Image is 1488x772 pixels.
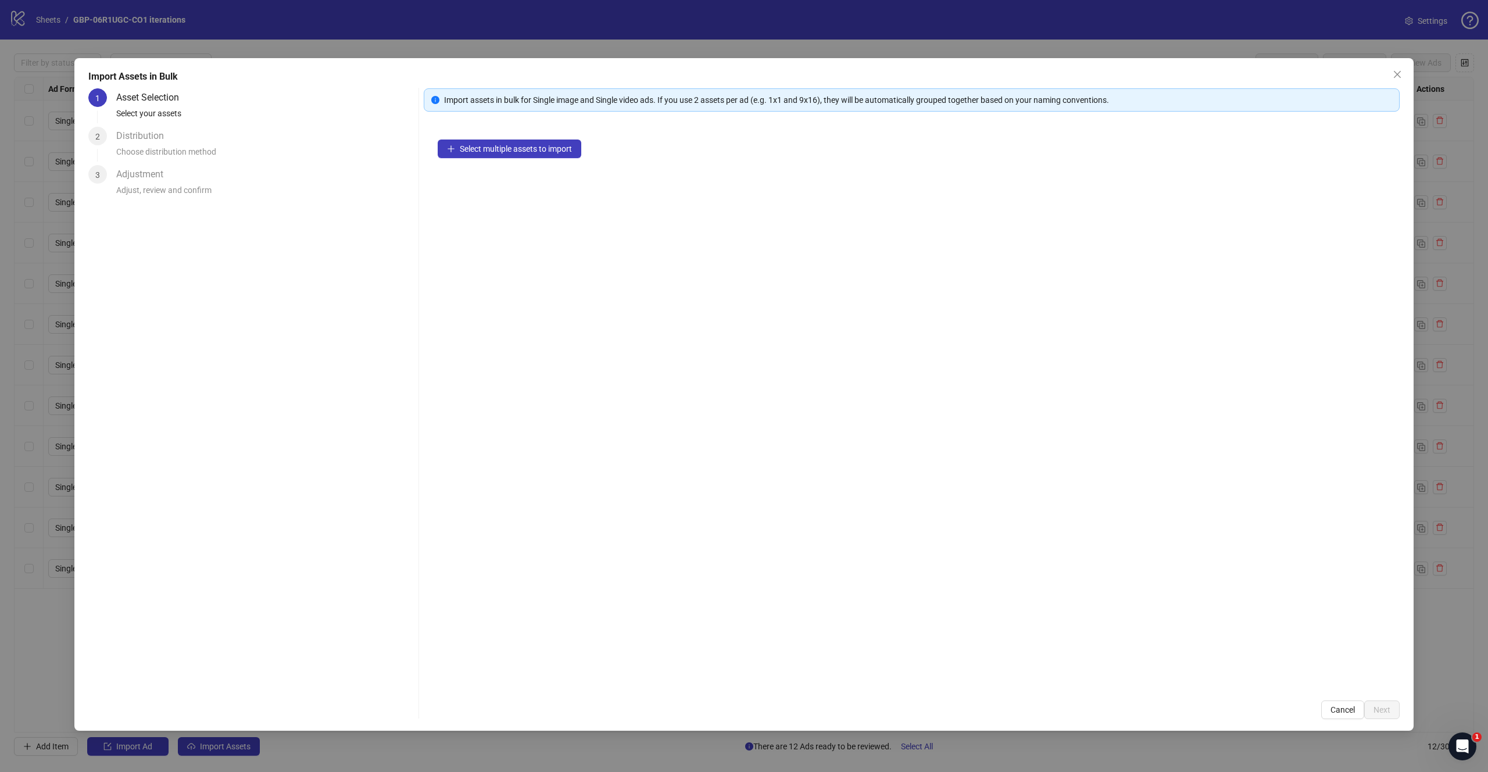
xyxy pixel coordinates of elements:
[95,170,100,180] span: 3
[444,94,1392,106] div: Import assets in bulk for Single image and Single video ads. If you use 2 assets per ad (e.g. 1x1...
[1364,700,1400,719] button: Next
[116,107,414,127] div: Select your assets
[1388,65,1407,84] button: Close
[1393,70,1402,79] span: close
[1448,732,1476,760] iframe: Intercom live chat
[116,184,414,203] div: Adjust, review and confirm
[1330,705,1355,714] span: Cancel
[431,96,439,104] span: info-circle
[447,145,455,153] span: plus
[1472,732,1482,742] span: 1
[95,132,100,141] span: 2
[460,144,572,153] span: Select multiple assets to import
[1321,700,1364,719] button: Cancel
[438,140,581,158] button: Select multiple assets to import
[116,145,414,165] div: Choose distribution method
[116,165,173,184] div: Adjustment
[95,94,100,103] span: 1
[116,127,173,145] div: Distribution
[116,88,188,107] div: Asset Selection
[88,70,1400,84] div: Import Assets in Bulk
